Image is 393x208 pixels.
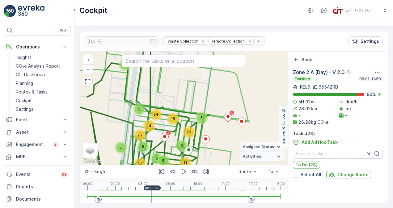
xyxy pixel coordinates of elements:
[60,28,66,33] p: ⌘B
[87,57,90,62] span: +
[137,133,142,137] span: 26
[298,119,329,125] p: 26.28kg CO₂e
[361,38,379,44] p: Settings
[298,112,301,119] p: -
[187,130,191,134] span: 29
[147,123,151,128] span: 14
[16,129,58,135] p: Asset
[134,157,146,170] div: 17
[16,80,33,86] p: Planning
[138,161,142,166] span: 17
[180,143,183,148] span: 3
[85,36,158,46] input: dd/mm/yyyy
[348,36,383,46] button: Settings
[13,70,70,79] a: CIT Dashboard
[137,140,149,153] div: 9
[294,77,311,81] p: Finished
[193,182,202,185] p: 10:00
[16,44,58,50] p: Operations
[171,116,175,121] span: 18
[16,106,33,112] p: Settings
[16,89,48,95] p: Routes & Tasks
[83,182,92,185] p: 06:00
[243,144,274,149] span: Assignee Status
[196,112,208,124] div: 5
[16,117,58,123] p: Fleet
[16,171,57,177] p: Events
[295,162,318,168] p: To Do (28)
[13,105,70,114] a: Settings
[301,172,321,178] p: Select All
[134,129,146,141] div: 26
[319,84,338,90] p: 6654ZRB
[221,182,230,185] p: 11:00
[83,64,93,74] a: Zoom Out
[293,149,383,159] input: Search Tasks
[16,54,32,60] p: Insights
[4,193,70,205] a: Documents
[120,145,122,150] span: 5
[16,184,68,190] p: Reports
[298,106,317,112] p: 28.02km
[133,103,146,115] div: 5
[345,99,357,105] p: -km/h
[346,70,351,75] div: Help Tooltip Icon
[299,84,310,90] p: REL5
[302,56,312,63] p: Back
[138,182,148,185] p: 08:00
[276,182,285,185] p: 13:00
[293,56,312,63] a: Back
[337,172,369,178] p: Change Route
[183,126,195,138] div: 29
[166,182,175,185] p: 09:00
[269,169,273,174] div: 1x
[155,156,158,160] span: 6
[201,115,203,120] span: 5
[367,91,376,98] p: 90 %
[121,55,246,67] input: Search for tasks or a location
[4,5,16,17] img: logo
[79,6,108,15] p: Cockpit
[359,77,382,81] p: 06:01-11:59
[13,79,70,88] a: Planning
[293,69,345,76] p: Zone 2 A (Day) - V 2.0
[240,152,285,161] summary: Activities
[355,8,371,13] p: ( +03:00 )
[81,157,102,165] a: Open this area in Google Maps (opens a new window)
[345,7,353,14] p: CIT
[162,158,164,163] span: 5
[293,161,320,168] button: To Do (28)
[87,66,90,72] span: −
[16,154,58,160] p: MRF
[332,7,343,14] img: cit-logo_pOk6rL0.png
[13,96,70,105] a: Cockpit
[293,139,338,145] a: Add Ad Hoc Task
[332,5,388,16] button: CIT(+03:00)
[167,113,179,125] div: 18
[90,168,105,175] p: -- km/h
[16,98,32,104] p: Cockpit
[281,114,287,146] p: Routes & Tasks
[18,5,44,17] img: logo_light-DOdMpM7g.png
[115,141,127,154] div: 5
[240,142,285,152] summary: Assignee Status
[4,138,70,151] button: Engagement2
[345,106,351,112] p: -m
[239,169,251,174] div: Route
[326,171,371,178] button: Change Route
[345,112,347,119] p: -
[16,141,49,148] p: Engagement
[4,181,70,193] a: Reports
[111,182,120,185] p: 07:00
[13,62,70,70] a: CO₂e Analysis Report
[83,55,93,64] a: Zoom In
[142,144,144,149] span: 9
[157,155,170,167] div: 5
[16,72,47,78] p: CIT Dashboard
[4,41,70,53] button: Operations
[13,53,70,62] a: Insights
[184,160,187,165] span: 11
[13,88,70,96] a: Routes & Tasks
[293,131,383,137] p: Tasks ( 28 )
[150,152,163,164] div: 6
